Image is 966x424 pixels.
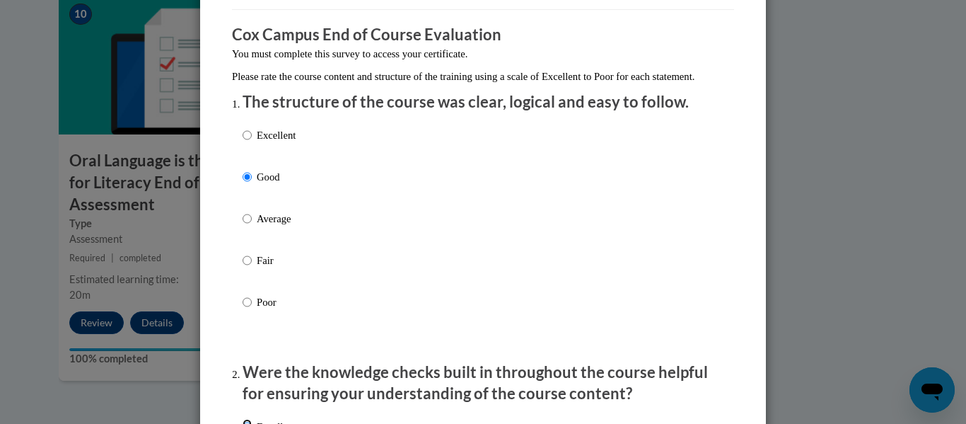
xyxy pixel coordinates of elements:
input: Fair [243,253,252,268]
p: The structure of the course was clear, logical and easy to follow. [243,91,723,113]
input: Excellent [243,127,252,143]
p: Fair [257,253,296,268]
p: Good [257,169,296,185]
input: Average [243,211,252,227]
p: Please rate the course content and structure of the training using a scale of Excellent to Poor f... [232,69,734,84]
p: Poor [257,294,296,310]
h3: Cox Campus End of Course Evaluation [232,24,734,46]
p: You must complete this survey to access your certificate. [232,46,734,62]
input: Poor [243,294,252,310]
input: Good [243,169,252,185]
p: Excellent [257,127,296,143]
p: Were the knowledge checks built in throughout the course helpful for ensuring your understanding ... [243,362,723,406]
p: Average [257,211,296,227]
